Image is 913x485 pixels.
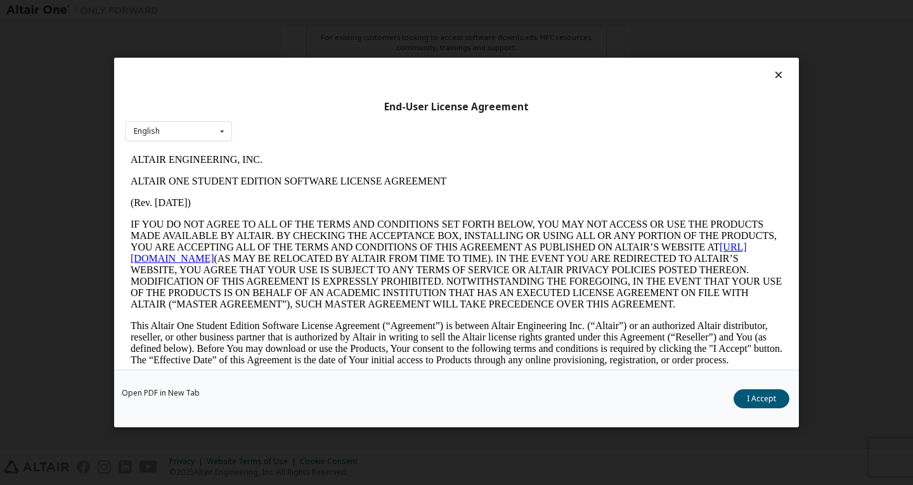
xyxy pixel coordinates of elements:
p: ALTAIR ENGINEERING, INC. [5,5,657,16]
a: [URL][DOMAIN_NAME] [5,93,621,115]
p: IF YOU DO NOT AGREE TO ALL OF THE TERMS AND CONDITIONS SET FORTH BELOW, YOU MAY NOT ACCESS OR USE... [5,70,657,161]
p: (Rev. [DATE]) [5,48,657,60]
p: This Altair One Student Edition Software License Agreement (“Agreement”) is between Altair Engine... [5,171,657,217]
div: English [134,127,160,135]
button: I Accept [734,389,789,408]
div: End-User License Agreement [126,101,787,113]
p: ALTAIR ONE STUDENT EDITION SOFTWARE LICENSE AGREEMENT [5,27,657,38]
a: Open PDF in New Tab [122,389,200,397]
